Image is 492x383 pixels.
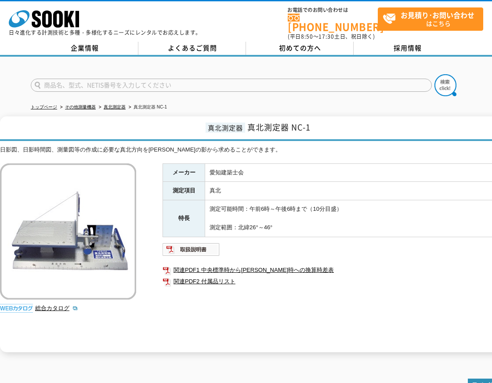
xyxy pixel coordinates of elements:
[127,103,167,112] li: 真北測定器 NC-1
[31,42,138,55] a: 企業情報
[279,43,321,53] span: 初めての方へ
[163,242,220,257] img: 取扱説明書
[31,79,432,92] input: 商品名、型式、NETIS番号を入力してください
[163,182,205,200] th: 測定項目
[163,200,205,237] th: 特長
[378,7,483,31] a: お見積り･お問い合わせはこちら
[301,33,313,40] span: 8:50
[163,163,205,182] th: メーカー
[35,305,78,311] a: 総合カタログ
[163,248,220,255] a: 取扱説明書
[104,105,126,109] a: 真北測定器
[138,42,246,55] a: よくあるご質問
[354,42,461,55] a: 採用情報
[288,7,378,13] span: お電話でのお問い合わせは
[246,42,354,55] a: 初めての方へ
[9,30,201,35] p: 日々進化する計測技術と多種・多様化するニーズにレンタルでお応えします。
[206,123,245,133] span: 真北測定器
[401,10,474,20] strong: お見積り･お問い合わせ
[288,33,375,40] span: (平日 ～ 土日、祝日除く)
[288,14,378,32] a: [PHONE_NUMBER]
[31,105,57,109] a: トップページ
[383,8,483,30] span: はこちら
[318,33,334,40] span: 17:30
[247,121,311,133] span: 真北測定器 NC-1
[434,74,456,96] img: btn_search.png
[65,105,96,109] a: その他測量機器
